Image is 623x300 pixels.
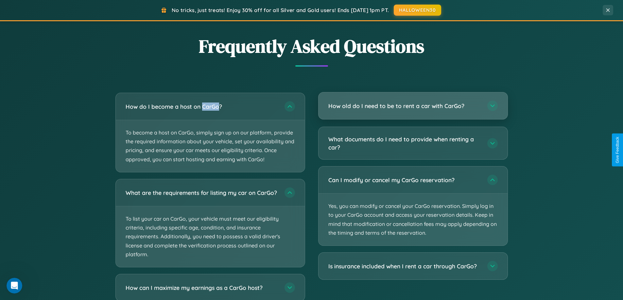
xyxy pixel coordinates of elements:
p: To become a host on CarGo, simply sign up on our platform, provide the required information about... [116,120,305,172]
h3: How old do I need to be to rent a car with CarGo? [328,102,481,110]
iframe: Intercom live chat [7,278,22,293]
h2: Frequently Asked Questions [115,34,508,59]
span: No tricks, just treats! Enjoy 30% off for all Silver and Gold users! Ends [DATE] 1pm PT. [172,7,389,13]
h3: How can I maximize my earnings as a CarGo host? [126,283,278,292]
p: To list your car on CarGo, your vehicle must meet our eligibility criteria, including specific ag... [116,206,305,267]
div: Give Feedback [615,137,620,163]
h3: What documents do I need to provide when renting a car? [328,135,481,151]
h3: How do I become a host on CarGo? [126,103,278,111]
p: Yes, you can modify or cancel your CarGo reservation. Simply log in to your CarGo account and acc... [319,194,508,245]
h3: Can I modify or cancel my CarGo reservation? [328,176,481,184]
button: HALLOWEEN30 [394,5,441,16]
h3: Is insurance included when I rent a car through CarGo? [328,262,481,270]
h3: What are the requirements for listing my car on CarGo? [126,188,278,197]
